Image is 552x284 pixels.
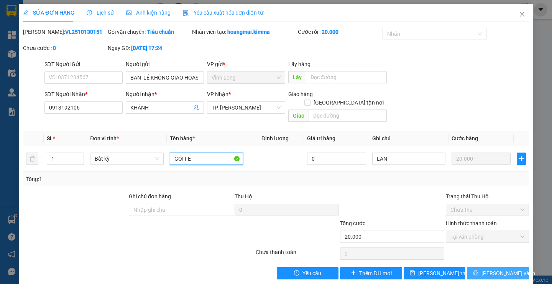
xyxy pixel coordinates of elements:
[126,90,204,98] div: Người nhận
[131,45,162,51] b: [DATE] 17:24
[44,60,123,68] div: SĐT Người Gửi
[147,29,174,35] b: Tiêu chuẩn
[473,270,478,276] span: printer
[288,71,306,83] span: Lấy
[418,269,480,277] span: [PERSON_NAME] thay đổi
[4,51,9,57] span: environment
[307,135,335,141] span: Giá trị hàng
[517,156,526,162] span: plus
[4,42,53,50] li: VP Vĩnh Long
[372,153,445,165] input: Ghi Chú
[108,44,191,52] div: Ngày GD:
[288,110,309,122] span: Giao
[288,91,313,97] span: Giao hàng
[310,98,387,107] span: [GEOGRAPHIC_DATA] tận nơi
[126,10,171,16] span: Ảnh kiện hàng
[277,267,338,279] button: exclamation-circleYêu cầu
[511,4,533,25] button: Close
[288,61,310,67] span: Lấy hàng
[322,29,338,35] b: 20.000
[261,135,289,141] span: Định lượng
[23,28,106,36] div: [PERSON_NAME]:
[235,193,252,199] span: Thu Hộ
[95,153,159,164] span: Bất kỳ
[53,45,56,51] b: 0
[193,105,199,111] span: user-add
[108,28,191,36] div: Gói vận chuyển:
[90,135,119,141] span: Đơn vị tính
[306,71,387,83] input: Dọc đường
[183,10,264,16] span: Yêu cầu xuất hóa đơn điện tử
[129,193,171,199] label: Ghi chú đơn hàng
[351,270,356,276] span: plus
[126,60,204,68] div: Người gửi
[298,28,381,36] div: Cước rồi :
[294,270,299,276] span: exclamation-circle
[26,153,38,165] button: delete
[23,44,106,52] div: Chưa cước :
[170,135,195,141] span: Tên hàng
[4,4,31,31] img: logo.jpg
[4,4,111,33] li: [PERSON_NAME] - 0931936768
[446,220,497,226] label: Hình thức thanh toán
[517,153,526,165] button: plus
[340,267,402,279] button: plusThêm ĐH mới
[452,153,511,165] input: 0
[467,267,529,279] button: printer[PERSON_NAME] và In
[227,29,270,35] b: hoangmai.kimma
[212,72,281,83] span: Vĩnh Long
[207,60,285,68] div: VP gửi
[44,90,123,98] div: SĐT Người Nhận
[207,91,228,97] span: VP Nhận
[170,153,243,165] input: VD: Bàn, Ghế
[450,231,524,242] span: Tại văn phòng
[452,135,478,141] span: Cước hàng
[129,204,233,216] input: Ghi chú đơn hàng
[192,28,296,36] div: Nhân viên tạo:
[404,267,465,279] button: save[PERSON_NAME] thay đổi
[23,10,28,15] span: edit
[519,11,525,17] span: close
[410,270,415,276] span: save
[302,269,321,277] span: Yêu cầu
[4,51,45,74] b: 107/1 , Đường 2/9 P1, TP Vĩnh Long
[126,10,131,15] span: picture
[47,135,53,141] span: SL
[53,42,102,58] li: VP TP. [PERSON_NAME]
[309,110,387,122] input: Dọc đường
[255,248,340,261] div: Chưa thanh toán
[340,220,365,226] span: Tổng cước
[359,269,392,277] span: Thêm ĐH mới
[450,204,524,216] span: Chưa thu
[369,131,449,146] th: Ghi chú
[446,192,529,201] div: Trạng thái Thu Hộ
[183,10,189,16] img: icon
[65,29,102,35] b: VL2510130151
[23,10,74,16] span: SỬA ĐƠN HÀNG
[26,175,214,183] div: Tổng: 1
[87,10,92,15] span: clock-circle
[481,269,535,277] span: [PERSON_NAME] và In
[212,102,281,113] span: TP. Hồ Chí Minh
[87,10,114,16] span: Lịch sử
